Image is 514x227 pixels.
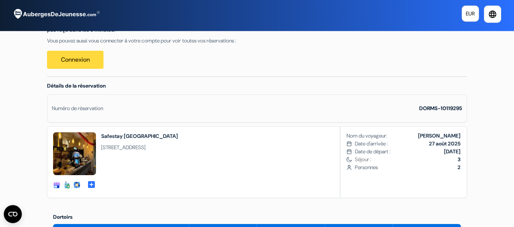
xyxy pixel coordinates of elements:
span: Séjour : [355,156,461,163]
a: Connexion [47,51,103,69]
b: [DATE] [444,148,461,155]
p: Vous pouvez aussi vous connecter à votre compte pour voir toutes vos réservations : [47,37,467,45]
span: Dortoirs [53,213,73,220]
span: Personnes [355,163,461,171]
a: add_box [87,180,96,188]
img: _75371_17105173263455.jpg [53,132,96,175]
div: Numéro de réservation [52,104,103,112]
span: Nom du voyageur: [347,132,387,140]
b: 27 août 2025 [429,140,461,147]
b: 2 [458,164,461,171]
span: Date de départ : [355,148,391,156]
h2: Safestay [GEOGRAPHIC_DATA] [101,132,178,140]
img: AubergesDeJeunesse.com [9,4,103,24]
b: [PERSON_NAME] [418,132,461,139]
button: CMP-Widget öffnen [4,205,22,223]
span: [STREET_ADDRESS] [101,144,178,151]
b: 3 [458,156,461,163]
i: language [488,10,497,19]
a: EUR [462,6,479,22]
span: Détails de la réservation [47,82,106,89]
a: language [484,6,501,23]
strong: DORMS-10119295 [419,105,462,112]
span: Date d'arrivée : [355,140,388,148]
